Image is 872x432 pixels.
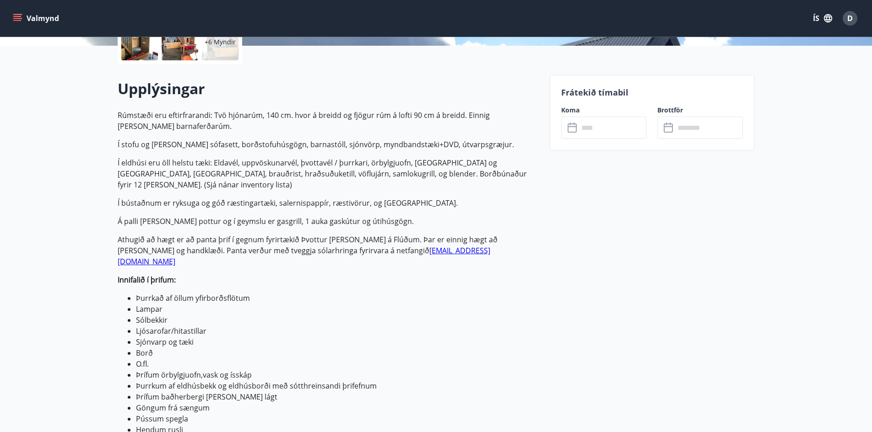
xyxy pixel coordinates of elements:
li: Ljósarofar/hitastillar [136,325,539,336]
span: D [847,13,853,23]
p: Í bústaðnum er ryksuga og góð ræstingartæki, salernispappír, ræstivörur, og [GEOGRAPHIC_DATA]. [118,197,539,208]
label: Brottför [657,106,743,115]
strong: Innifalið í þrifum: [118,275,176,285]
p: Á palli [PERSON_NAME] pottur og í geymslu er gasgrill, 1 auka gaskútur og útihúsgögn. [118,216,539,227]
li: Þurrkum af eldhúsbekk og eldhúsborði með sótthreinsandi þrifefnum [136,380,539,391]
li: O.fl. [136,358,539,369]
button: D [839,7,861,29]
p: Í stofu og [PERSON_NAME] sófasett, borðstofuhúsgögn, barnastóll, sjónvörp, myndbandstæki+DVD, útv... [118,139,539,150]
button: ÍS [808,10,837,27]
p: Rúmstæði eru eftirfrarandi: Tvö hjónarúm, 140 cm. hvor á breidd og fjögur rúm á lofti 90 cm á bre... [118,110,539,132]
h2: Upplýsingar [118,79,539,99]
li: Þrífum baðherbergi [PERSON_NAME] lágt [136,391,539,402]
button: menu [11,10,63,27]
p: Athugið að hægt er að panta þrif í gegnum fyrirtækið Þvottur [PERSON_NAME] á Flúðum. Þar er einni... [118,234,539,267]
p: Í eldhúsi eru öll helstu tæki: Eldavél, uppvöskunarvél, þvottavél / þurrkari, örbylgjuofn, [GEOGR... [118,157,539,190]
li: Sjónvarp og tæki [136,336,539,347]
p: Frátekið tímabil [561,86,743,98]
li: Þrífum örbylgjuofn,vask og ísskáp [136,369,539,380]
li: Þurrkað af öllum yfirborðsflötum [136,293,539,304]
li: Borð [136,347,539,358]
li: Lampar [136,304,539,315]
li: Göngum frá sængum [136,402,539,413]
li: Sólbekkir [136,315,539,325]
label: Koma [561,106,647,115]
p: +6 Myndir [205,37,236,47]
li: Pússum spegla [136,413,539,424]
